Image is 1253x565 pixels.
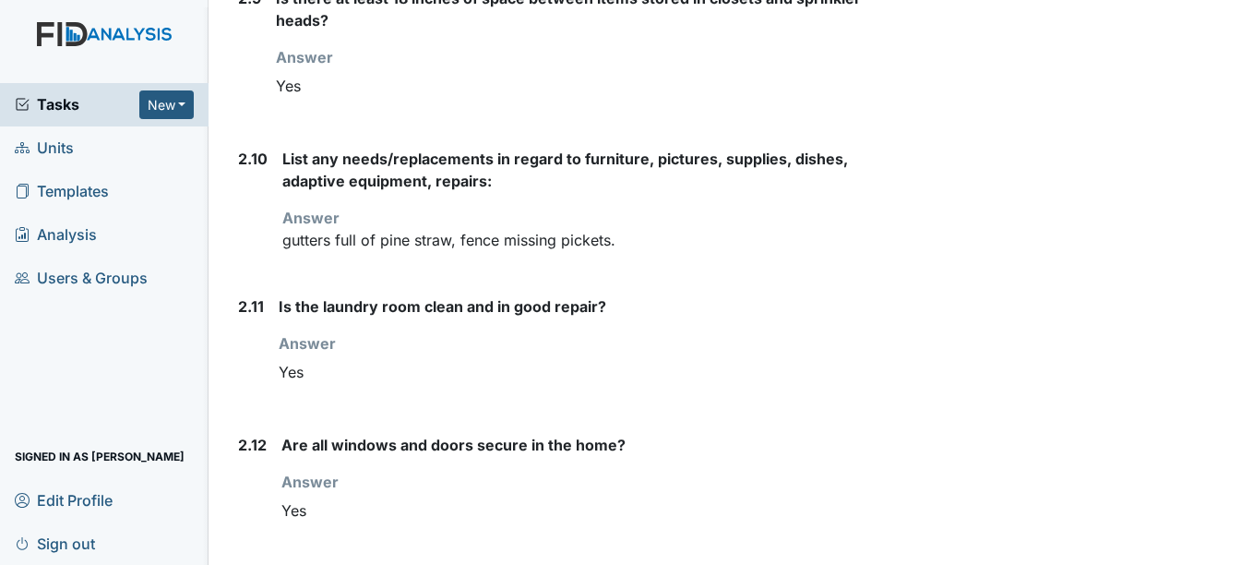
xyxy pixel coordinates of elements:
[279,295,606,318] label: Is the laundry room clean and in good repair?
[276,68,888,103] div: Yes
[15,177,109,206] span: Templates
[15,486,113,514] span: Edit Profile
[238,295,264,318] label: 2.11
[279,334,336,353] strong: Answer
[15,93,139,115] a: Tasks
[15,221,97,249] span: Analysis
[282,229,888,251] p: gutters full of pine straw, fence missing pickets.
[139,90,195,119] button: New
[281,434,626,456] label: Are all windows and doors secure in the home?
[15,529,95,558] span: Sign out
[238,434,267,456] label: 2.12
[276,48,333,66] strong: Answer
[281,473,339,491] strong: Answer
[279,355,888,390] div: Yes
[15,442,185,471] span: Signed in as [PERSON_NAME]
[282,148,888,192] label: List any needs/replacements in regard to furniture, pictures, supplies, dishes, adaptive equipmen...
[282,209,340,227] strong: Answer
[15,264,148,293] span: Users & Groups
[238,148,268,170] label: 2.10
[281,493,888,528] div: Yes
[15,134,74,162] span: Units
